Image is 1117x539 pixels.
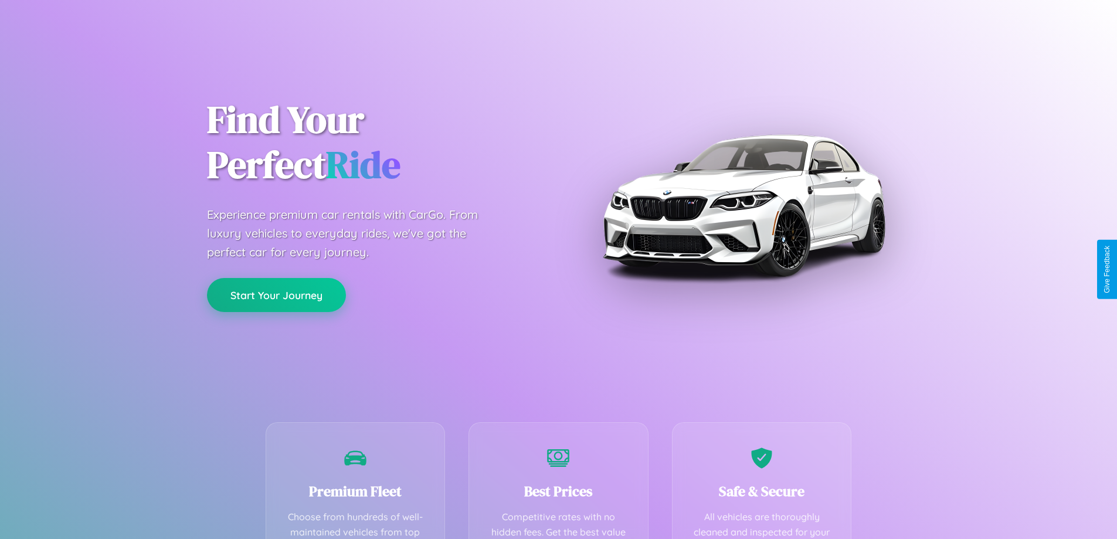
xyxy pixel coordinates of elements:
span: Ride [326,139,400,190]
button: Start Your Journey [207,278,346,312]
h3: Safe & Secure [690,482,834,501]
div: Give Feedback [1103,246,1111,293]
img: Premium BMW car rental vehicle [597,59,890,352]
h1: Find Your Perfect [207,97,541,188]
h3: Premium Fleet [284,482,427,501]
p: Experience premium car rentals with CarGo. From luxury vehicles to everyday rides, we've got the ... [207,205,500,262]
h3: Best Prices [487,482,630,501]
